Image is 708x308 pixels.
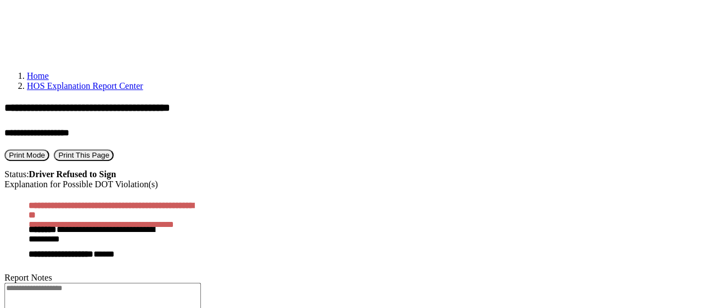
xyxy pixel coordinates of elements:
[27,81,143,91] a: HOS Explanation Report Center
[54,149,114,161] button: Print This Page
[4,169,704,179] div: Status:
[27,71,49,80] a: Home
[4,273,704,283] div: Report Notes
[4,179,704,189] div: Explanation for Possible DOT Violation(s)
[4,149,49,161] button: Print Mode
[29,169,116,179] strong: Driver Refused to Sign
